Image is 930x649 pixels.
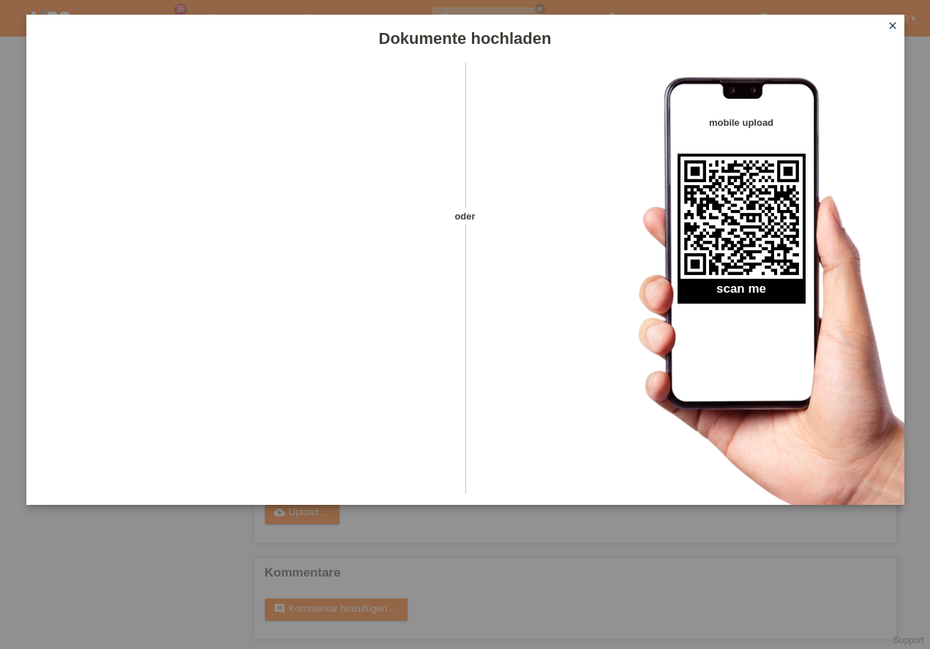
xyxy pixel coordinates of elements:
[883,18,902,35] a: close
[440,209,491,224] span: oder
[678,282,806,304] h2: scan me
[678,117,806,128] h4: mobile upload
[26,29,904,48] h1: Dokumente hochladen
[887,20,899,31] i: close
[48,99,440,465] iframe: Upload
